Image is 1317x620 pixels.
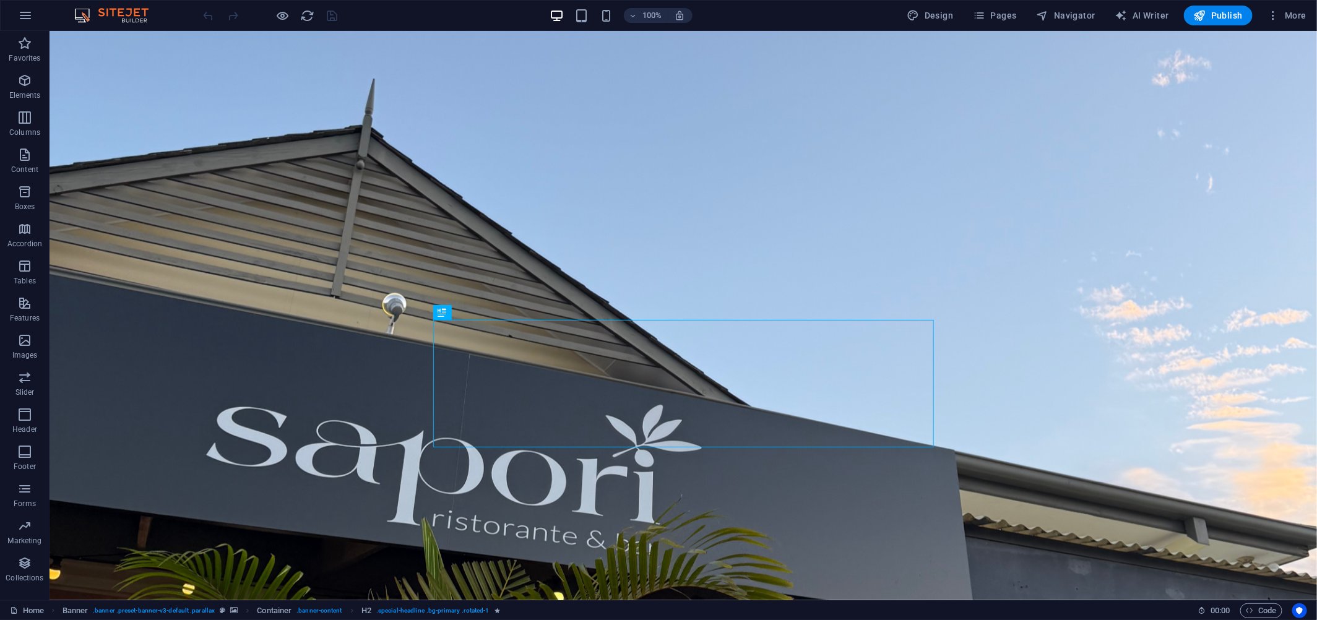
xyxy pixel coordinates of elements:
p: Forms [14,499,36,509]
span: . banner-content [296,603,342,618]
span: Navigator [1037,9,1095,22]
img: Editor Logo [71,8,164,23]
p: Boxes [15,202,35,212]
button: Code [1240,603,1282,618]
button: Navigator [1032,6,1100,25]
span: Container [257,603,291,618]
nav: breadcrumb [63,603,500,618]
button: More [1263,6,1311,25]
span: : [1219,606,1221,615]
p: Features [10,313,40,323]
span: Pages [973,9,1016,22]
button: 100% [624,8,668,23]
span: Click to select. Double-click to edit [63,603,89,618]
span: Code [1246,603,1277,618]
p: Elements [9,90,41,100]
p: Slider [15,387,35,397]
p: Images [12,350,38,360]
p: Collections [6,573,43,583]
div: Design (Ctrl+Alt+Y) [902,6,959,25]
span: . banner .preset-banner-v3-default .parallax [93,603,215,618]
button: Design [902,6,959,25]
span: Design [907,9,954,22]
span: . special-headline .bg-primary .rotated-1 [376,603,490,618]
button: Publish [1184,6,1253,25]
i: This element contains a background [230,607,238,614]
button: Click here to leave preview mode and continue editing [275,8,290,23]
button: AI Writer [1110,6,1174,25]
p: Columns [9,127,40,137]
p: Accordion [7,239,42,249]
span: More [1267,9,1306,22]
i: Element contains an animation [494,607,500,614]
span: 00 00 [1211,603,1230,618]
p: Favorites [9,53,40,63]
p: Marketing [7,536,41,546]
p: Content [11,165,38,174]
span: AI Writer [1115,9,1169,22]
h6: 100% [642,8,662,23]
i: On resize automatically adjust zoom level to fit chosen device. [675,10,686,21]
h6: Session time [1198,603,1230,618]
p: Tables [14,276,36,286]
span: Publish [1194,9,1243,22]
i: This element is a customizable preset [220,607,225,614]
button: reload [300,8,315,23]
button: Pages [968,6,1021,25]
p: Header [12,424,37,434]
p: Footer [14,462,36,471]
button: Usercentrics [1292,603,1307,618]
a: Click to cancel selection. Double-click to open Pages [10,603,44,618]
span: Click to select. Double-click to edit [361,603,371,618]
i: Reload page [301,9,315,23]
